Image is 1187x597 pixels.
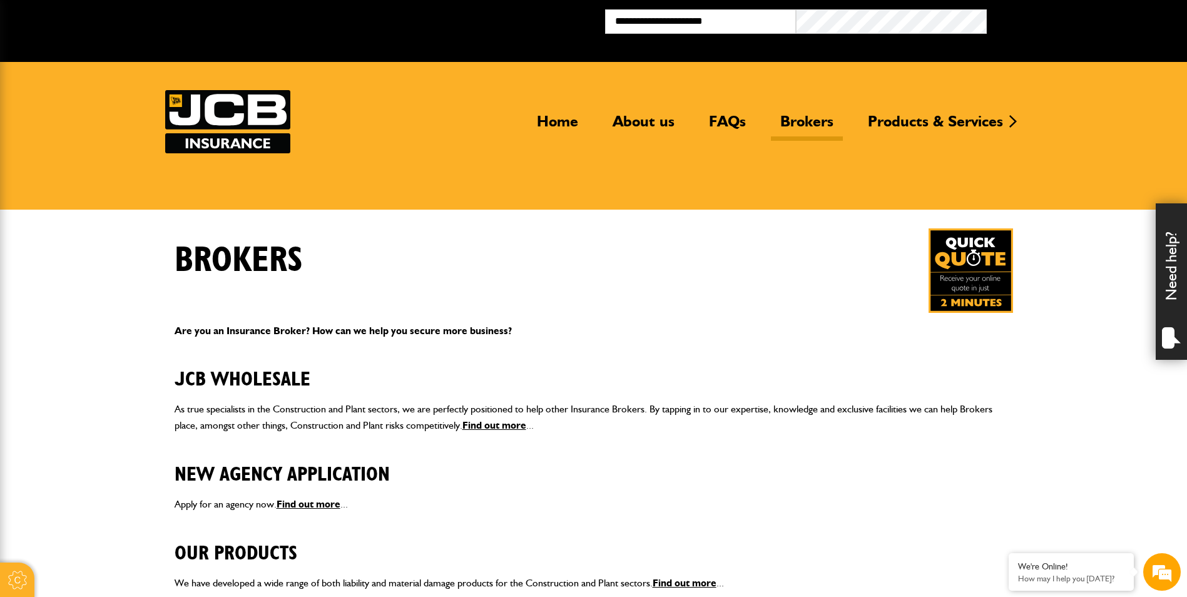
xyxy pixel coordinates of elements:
[653,577,716,589] a: Find out more
[987,9,1178,29] button: Broker Login
[175,496,1013,513] p: Apply for an agency now. ...
[175,401,1013,433] p: As true specialists in the Construction and Plant sectors, we are perfectly positioned to help ot...
[603,112,684,141] a: About us
[175,349,1013,391] h2: JCB Wholesale
[929,228,1013,313] img: Quick Quote
[165,90,290,153] a: JCB Insurance Services
[1018,561,1124,572] div: We're Online!
[175,575,1013,591] p: We have developed a wide range of both liability and material damage products for the Constructio...
[165,90,290,153] img: JCB Insurance Services logo
[175,323,1013,339] p: Are you an Insurance Broker? How can we help you secure more business?
[929,228,1013,313] a: Get your insurance quote in just 2-minutes
[527,112,588,141] a: Home
[771,112,843,141] a: Brokers
[277,498,340,510] a: Find out more
[462,419,526,431] a: Find out more
[175,523,1013,565] h2: Our Products
[175,240,303,282] h1: Brokers
[175,444,1013,486] h2: New Agency Application
[1018,574,1124,583] p: How may I help you today?
[1156,203,1187,360] div: Need help?
[700,112,755,141] a: FAQs
[858,112,1012,141] a: Products & Services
